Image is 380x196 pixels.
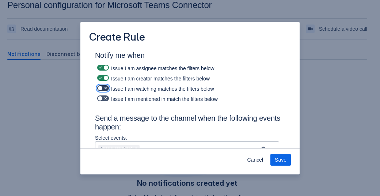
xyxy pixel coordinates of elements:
h3: Notify me when [95,51,285,63]
button: Save [270,154,291,166]
span: Save [275,154,286,166]
p: Select events. [95,134,279,142]
div: Issue I am watching matches the filters below [95,83,285,93]
button: Cancel [243,154,267,166]
div: Issue created [98,145,132,152]
span: open [268,144,277,153]
div: Remove Issue created [132,145,140,152]
div: Issue I am assignee matches the filters below [95,63,285,73]
h3: Send a message to the channel when the following events happen: [95,114,285,134]
div: Issue I am creator matches the filters below [95,73,285,83]
div: Issue I am mentioned in match the filters below [95,93,285,103]
span: Clear [133,146,139,152]
span: Cancel [247,154,263,166]
h3: Create Rule [89,31,145,45]
button: clear [261,146,266,152]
